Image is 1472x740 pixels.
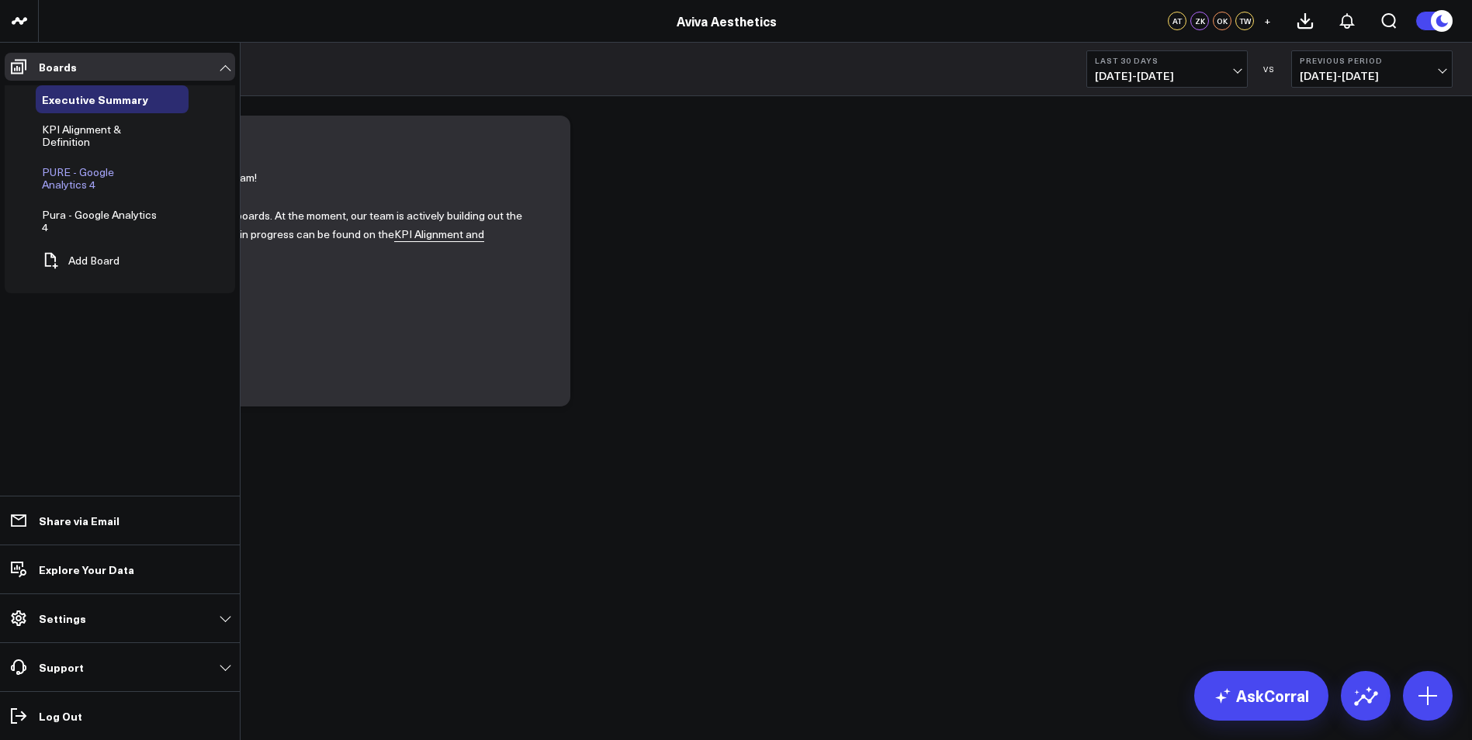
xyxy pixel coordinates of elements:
[42,123,160,148] a: KPI Alignment & Definition
[1256,64,1283,74] div: VS
[36,244,119,278] button: Add Board
[1190,12,1209,30] div: ZK
[70,168,547,188] p: Hi [PERSON_NAME] Aesthetics team!
[39,563,134,576] p: Explore Your Data
[39,61,77,73] p: Boards
[70,206,547,264] p: Welcome to your CorralData dashboards. At the moment, our team is actively building out the Aviva...
[42,92,148,107] span: Executive Summary
[1194,671,1328,721] a: AskCorral
[42,166,159,191] a: PURE - Google Analytics 4
[39,612,86,624] p: Settings
[1086,50,1248,88] button: Last 30 Days[DATE]-[DATE]
[42,207,157,234] span: Pura - Google Analytics 4
[1300,56,1444,65] b: Previous Period
[39,514,119,527] p: Share via Email
[42,122,121,149] span: KPI Alignment & Definition
[1300,70,1444,82] span: [DATE] - [DATE]
[1168,12,1186,30] div: AT
[1095,70,1239,82] span: [DATE] - [DATE]
[1213,12,1231,30] div: OK
[39,710,82,722] p: Log Out
[1258,12,1276,30] button: +
[42,93,148,105] a: Executive Summary
[42,164,114,192] span: PURE - Google Analytics 4
[1264,16,1271,26] span: +
[677,12,777,29] a: Aviva Aesthetics
[1235,12,1254,30] div: TW
[1095,56,1239,65] b: Last 30 Days
[39,661,84,673] p: Support
[42,209,159,233] a: Pura - Google Analytics 4
[1291,50,1453,88] button: Previous Period[DATE]-[DATE]
[5,702,235,730] a: Log Out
